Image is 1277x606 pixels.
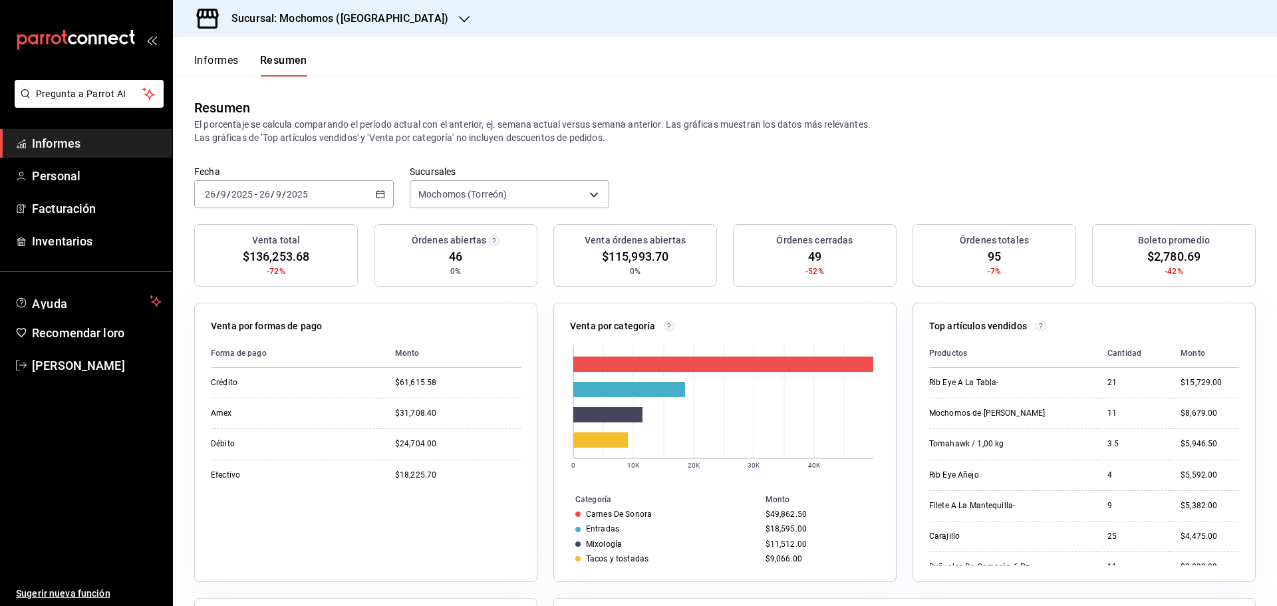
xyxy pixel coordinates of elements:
font: Ayuda [32,297,68,311]
font: -72% [267,267,285,276]
button: abrir_cajón_menú [146,35,157,45]
font: $31,708.40 [395,408,436,418]
font: 21 [1107,378,1117,387]
font: 25 [1107,531,1117,541]
font: 4 [1107,470,1112,480]
font: Top artículos vendidos [929,321,1027,331]
font: Sucursal: Mochomos ([GEOGRAPHIC_DATA]) [231,12,448,25]
font: Boleto promedio [1138,235,1210,245]
font: Tacos y tostadas [586,554,648,563]
font: $18,225.70 [395,470,436,480]
font: $8,679.00 [1181,408,1217,418]
input: -- [275,189,282,200]
font: - [255,189,257,200]
button: Pregunta a Parrot AI [15,80,164,108]
font: $2,780.69 [1147,249,1201,263]
font: $11,512.00 [766,539,807,549]
font: 46 [449,249,462,263]
font: Venta por formas de pago [211,321,322,331]
font: Forma de pago [211,349,267,358]
font: Productos [929,349,967,358]
font: Carajillo [929,531,960,541]
font: Venta órdenes abiertas [585,235,686,245]
font: -42% [1165,267,1183,276]
font: / [227,189,231,200]
font: Facturación [32,202,96,216]
font: Pregunta a Parrot AI [36,88,126,99]
font: El porcentaje se calcula comparando el período actual con el anterior, ej. semana actual versus s... [194,119,871,130]
font: Mixología [586,539,622,549]
font: Crédito [211,378,237,387]
font: Venta por categoría [570,321,656,331]
font: $3,839.00 [1181,562,1217,571]
font: Monto [395,349,420,358]
font: Órdenes totales [960,235,1029,245]
font: -7% [988,267,1001,276]
font: Mochomos de [PERSON_NAME] [929,408,1045,418]
font: 0% [450,267,461,276]
font: Tomahawk / 1,00 kg [929,439,1004,448]
font: Rib Eye Añejo [929,470,979,480]
font: Monto [766,495,790,504]
font: Informes [32,136,80,150]
font: Efectivo [211,470,240,480]
text: 40K [808,462,821,469]
input: -- [220,189,227,200]
font: Entradas [586,524,619,533]
input: -- [204,189,216,200]
input: -- [259,189,271,200]
font: Amex [211,408,232,418]
font: Sugerir nueva función [16,588,110,599]
font: -52% [805,267,824,276]
input: ---- [286,189,309,200]
font: $5,592.00 [1181,470,1217,480]
font: $5,382.00 [1181,501,1217,510]
font: Resumen [194,100,250,116]
font: Inventarios [32,234,92,248]
font: Órdenes abiertas [412,235,486,245]
font: [PERSON_NAME] [32,359,125,373]
font: $5,946.50 [1181,439,1217,448]
font: Filete A La Mantequilla- [929,501,1015,510]
text: 10K [627,462,640,469]
text: 0 [571,462,575,469]
font: Informes [194,54,239,67]
font: 11 [1107,408,1117,418]
font: Fecha [194,166,220,176]
font: Rib Eye A La Tabla- [929,378,998,387]
text: 30K [748,462,760,469]
font: $115,993.70 [602,249,668,263]
font: Buñuelos De Camarón 6 Pz- [929,562,1032,571]
font: $61,615.58 [395,378,436,387]
font: Carnes De Sonora [586,510,652,519]
font: $49,862.50 [766,510,807,519]
font: Venta total [252,235,300,245]
a: Pregunta a Parrot AI [9,96,164,110]
font: Personal [32,169,80,183]
font: Sucursales [410,166,456,176]
font: 95 [988,249,1001,263]
font: $15,729.00 [1181,378,1222,387]
font: 49 [808,249,821,263]
font: Recomendar loro [32,326,124,340]
font: Resumen [260,54,307,67]
font: Mochomos (Torreón) [418,189,507,200]
font: $4,475.00 [1181,531,1217,541]
font: $136,253.68 [243,249,309,263]
div: pestañas de navegación [194,53,307,76]
font: Órdenes cerradas [776,235,853,245]
font: 9 [1107,501,1112,510]
font: Débito [211,439,235,448]
font: $18,595.00 [766,524,807,533]
font: Las gráficas de 'Top artículos vendidos' y 'Venta por categoría' no incluyen descuentos de pedidos. [194,132,605,143]
font: 3.5 [1107,439,1119,448]
font: / [271,189,275,200]
input: ---- [231,189,253,200]
font: 0% [630,267,640,276]
text: 20K [688,462,700,469]
font: $24,704.00 [395,439,436,448]
font: $9,066.00 [766,554,802,563]
font: Monto [1181,349,1205,358]
font: Cantidad [1107,349,1141,358]
font: Categoría [575,495,611,504]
